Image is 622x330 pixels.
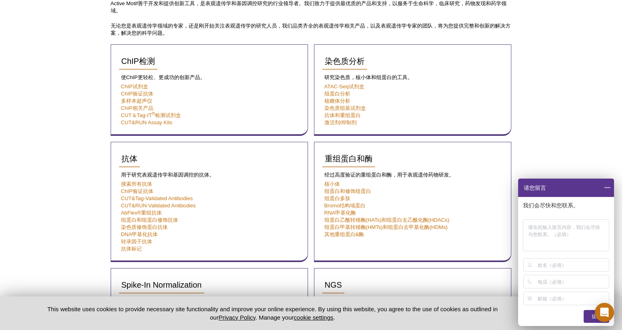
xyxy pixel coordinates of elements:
[324,119,357,125] a: 激活剂/抑制剂
[121,217,178,223] a: 组蛋白和组蛋白修饰抗体
[119,276,204,294] a: Spike-In Normalization
[121,231,158,237] a: DNA甲基化抗体
[121,98,152,104] a: 多样本超声仪
[121,195,193,201] a: CUT&Tag-Validated Antibodies
[324,83,364,89] a: ATAC-Seq试剂盒
[538,275,608,288] input: 电话（必填）
[322,276,344,294] a: NGS
[121,246,142,252] a: 抗体标记
[119,150,140,167] a: 抗体
[121,57,155,66] span: ChIP检测
[324,195,350,201] a: 组蛋白多肽
[152,111,155,116] sup: ®
[322,171,503,179] p: 经过高度验证的重组蛋白和酶，用于表观遗传药物研发。
[34,305,512,322] p: This website uses cookies to provide necessary site functionality and improve your online experie...
[322,53,367,70] a: 染色质分析
[121,181,152,187] a: 搜索所有抗体
[119,74,300,81] p: 使ChIP更轻松、更成功的创新产品。
[324,91,350,97] a: 组蛋白分析
[538,258,608,271] input: 姓名（必填）
[325,154,373,163] span: 重组蛋白和酶
[324,210,356,216] a: RNA甲基化酶
[121,210,162,216] a: AbFlex®重组抗体
[121,224,168,230] a: 染色质修饰蛋白抗体
[325,57,365,66] span: 染色质分析
[121,91,153,97] a: ChIP验证抗体
[119,53,157,70] a: ChIP检测
[121,105,153,111] a: ChIP相关产品
[324,112,361,118] a: 抗体和重组蛋白
[121,119,173,125] a: CUT&RUN Assay Kits
[219,314,255,321] a: Privacy Policy
[523,179,546,197] span: 请您留言
[523,202,611,209] p: 我们会尽快和您联系。
[325,280,342,289] span: NGS
[121,188,153,194] a: ChIP验证抗体
[121,83,148,89] a: ChIP试剂盒
[324,98,350,104] a: 核糖体分析
[324,224,448,230] a: 组蛋白甲基转移酶(HMTs)和组蛋白去甲基化酶(HDMs)
[121,154,137,163] span: 抗体
[324,181,340,187] a: 核小体
[324,231,364,237] a: 其他重组蛋白&酶
[324,203,366,209] a: Bromo结构域蛋白
[324,188,371,194] a: 组蛋白和修饰组蛋白
[121,239,152,245] a: 转录因子抗体
[595,303,614,322] div: Open Intercom Messenger
[538,292,608,305] input: 邮箱（必填）
[121,203,196,209] a: CUT&RUN-Validated Antibodies
[119,171,300,179] p: 用于研究表观遗传学和基因调控的抗体。
[111,22,512,37] p: 无论您是表观遗传学领域的专家，还是刚开始关注表观遗传学的研究人员，我们品类齐全的表观遗传学相关产品，以及表观遗传学专家的团队，将为您提供完整和创新的解决方案，解决您的科学问题。
[121,280,202,289] span: Spike-In Normalization
[294,314,333,321] button: cookie settings
[584,310,609,323] div: 提交
[121,112,181,118] a: CUT＆Tag-IT®检测试剂盒
[322,74,503,81] p: 研究染色质，核小体和组蛋白的工具。
[324,105,366,111] a: 染色质组装试剂盒
[322,150,375,167] a: 重组蛋白和酶
[324,217,449,223] a: 组蛋白乙酰转移酶(HATs)和组蛋白去乙酰化酶(HDACs)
